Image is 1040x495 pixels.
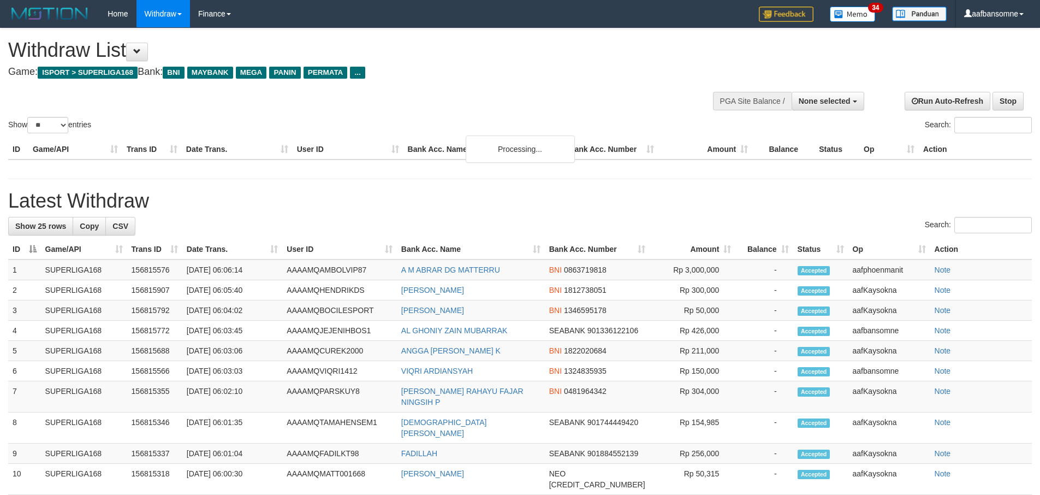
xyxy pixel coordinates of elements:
[41,381,127,412] td: SUPERLIGA168
[282,341,397,361] td: AAAAMQCUREK2000
[269,67,300,79] span: PANIN
[650,381,736,412] td: Rp 304,000
[848,361,930,381] td: aafbansomne
[293,139,403,160] th: User ID
[752,139,815,160] th: Balance
[792,92,864,110] button: None selected
[549,469,566,478] span: NEO
[735,321,793,341] td: -
[658,139,752,160] th: Amount
[401,449,437,458] a: FADILLAH
[182,341,283,361] td: [DATE] 06:03:06
[397,239,545,260] th: Bank Acc. Name: activate to sort column ascending
[564,387,607,396] span: Copy 0481964342 to clipboard
[401,469,464,478] a: [PERSON_NAME]
[650,300,736,321] td: Rp 50,000
[401,367,473,375] a: VIQRI ARDIANSYAH
[38,67,138,79] span: ISPORT > SUPERLIGA168
[735,444,793,464] td: -
[282,464,397,495] td: AAAAMQMATT001668
[735,260,793,280] td: -
[182,412,283,444] td: [DATE] 06:01:35
[8,464,41,495] td: 10
[8,139,28,160] th: ID
[905,92,990,110] a: Run Auto-Refresh
[41,300,127,321] td: SUPERLIGA168
[236,67,267,79] span: MEGA
[798,419,830,428] span: Accepted
[282,381,397,412] td: AAAAMQPARSKUY8
[41,361,127,381] td: SUPERLIGA168
[41,412,127,444] td: SUPERLIGA168
[105,217,135,235] a: CSV
[549,387,562,396] span: BNI
[798,470,830,479] span: Accepted
[935,469,951,478] a: Note
[935,326,951,335] a: Note
[182,280,283,300] td: [DATE] 06:05:40
[8,190,1032,212] h1: Latest Withdraw
[919,139,1032,160] th: Action
[587,418,638,427] span: Copy 901744449420 to clipboard
[549,346,562,355] span: BNI
[182,139,293,160] th: Date Trans.
[798,450,830,459] span: Accepted
[41,260,127,280] td: SUPERLIGA168
[935,346,951,355] a: Note
[735,280,793,300] td: -
[127,280,182,300] td: 156815907
[8,381,41,412] td: 7
[27,117,68,133] select: Showentries
[41,321,127,341] td: SUPERLIGA168
[564,139,658,160] th: Bank Acc. Number
[798,367,830,376] span: Accepted
[282,260,397,280] td: AAAAMQAMBOLVIP87
[848,412,930,444] td: aafKaysokna
[848,300,930,321] td: aafKaysokna
[41,464,127,495] td: SUPERLIGA168
[182,321,283,341] td: [DATE] 06:03:45
[650,280,736,300] td: Rp 300,000
[163,67,184,79] span: BNI
[859,139,919,160] th: Op
[954,217,1032,233] input: Search:
[187,67,233,79] span: MAYBANK
[587,449,638,458] span: Copy 901884552139 to clipboard
[549,266,562,274] span: BNI
[925,117,1032,133] label: Search:
[282,321,397,341] td: AAAAMQJEJENIHBOS1
[735,464,793,495] td: -
[650,412,736,444] td: Rp 154,985
[350,67,365,79] span: ...
[73,217,106,235] a: Copy
[564,286,607,294] span: Copy 1812738051 to clipboard
[282,300,397,321] td: AAAAMQBOCILESPORT
[403,139,565,160] th: Bank Acc. Name
[127,341,182,361] td: 156815688
[848,321,930,341] td: aafbansomne
[549,418,585,427] span: SEABANK
[848,280,930,300] td: aafKaysokna
[587,326,638,335] span: Copy 901336122106 to clipboard
[41,280,127,300] td: SUPERLIGA168
[80,222,99,231] span: Copy
[892,7,947,21] img: panduan.png
[182,300,283,321] td: [DATE] 06:04:02
[401,306,464,315] a: [PERSON_NAME]
[935,367,951,375] a: Note
[545,239,650,260] th: Bank Acc. Number: activate to sort column ascending
[735,300,793,321] td: -
[182,260,283,280] td: [DATE] 06:06:14
[549,326,585,335] span: SEABANK
[8,260,41,280] td: 1
[815,139,859,160] th: Status
[935,418,951,427] a: Note
[127,412,182,444] td: 156815346
[28,139,122,160] th: Game/API
[401,326,507,335] a: AL GHONIY ZAIN MUBARRAK
[8,239,41,260] th: ID: activate to sort column descending
[127,464,182,495] td: 156815318
[304,67,348,79] span: PERMATA
[650,444,736,464] td: Rp 256,000
[127,361,182,381] td: 156815566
